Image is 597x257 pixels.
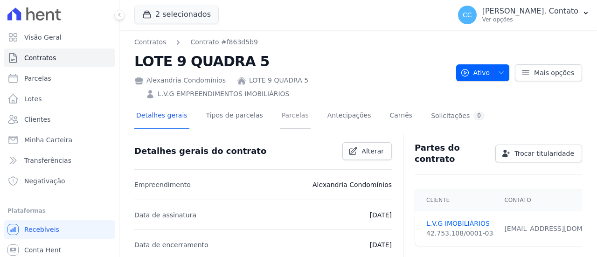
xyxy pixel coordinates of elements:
button: Ativo [456,64,510,81]
div: Alexandria Condomínios [134,76,226,85]
a: Lotes [4,90,115,108]
span: CC [463,12,472,18]
th: Cliente [415,189,499,211]
a: Mais opções [515,64,582,81]
p: [PERSON_NAME]. Contato [482,7,578,16]
span: Clientes [24,115,50,124]
p: [DATE] [370,209,392,221]
a: Alterar [342,142,392,160]
p: Empreendimento [134,179,191,190]
span: Contratos [24,53,56,63]
span: Lotes [24,94,42,104]
a: Solicitações0 [429,104,486,129]
a: L.V.G IMOBILIÁRIOS [426,219,493,229]
a: Clientes [4,110,115,129]
div: 0 [473,111,485,120]
span: Conta Hent [24,245,61,255]
a: Contrato #f863d5b9 [190,37,258,47]
a: LOTE 9 QUADRA 5 [249,76,308,85]
h3: Partes do contrato [415,142,488,165]
a: Antecipações [326,104,373,129]
a: Recebíveis [4,220,115,239]
a: Detalhes gerais [134,104,189,129]
span: Ativo [460,64,490,81]
a: Contratos [4,49,115,67]
div: 42.753.108/0001-03 [426,229,493,238]
a: Visão Geral [4,28,115,47]
a: Transferências [4,151,115,170]
p: Alexandria Condomínios [312,179,392,190]
nav: Breadcrumb [134,37,258,47]
span: Minha Carteira [24,135,72,145]
a: Parcelas [280,104,311,129]
p: [DATE] [370,239,392,250]
a: L.V.G EMPREENDIMENTOS IMOBILIÁRIOS [158,89,289,99]
span: Trocar titularidade [514,149,574,158]
a: Negativação [4,172,115,190]
a: Contratos [134,37,166,47]
h2: LOTE 9 QUADRA 5 [134,51,449,72]
a: Tipos de parcelas [204,104,265,129]
span: Visão Geral [24,33,62,42]
a: Parcelas [4,69,115,88]
span: Recebíveis [24,225,59,234]
span: Transferências [24,156,71,165]
button: CC [PERSON_NAME]. Contato Ver opções [451,2,597,28]
p: Data de assinatura [134,209,196,221]
a: Carnês [388,104,414,129]
h3: Detalhes gerais do contrato [134,146,266,157]
span: Mais opções [534,68,574,77]
p: Ver opções [482,16,578,23]
nav: Breadcrumb [134,37,449,47]
span: Alterar [361,146,384,156]
a: Minha Carteira [4,131,115,149]
div: Solicitações [431,111,485,120]
button: 2 selecionados [134,6,219,23]
span: Parcelas [24,74,51,83]
span: Negativação [24,176,65,186]
div: Plataformas [7,205,111,216]
p: Data de encerramento [134,239,208,250]
a: Trocar titularidade [495,145,582,162]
